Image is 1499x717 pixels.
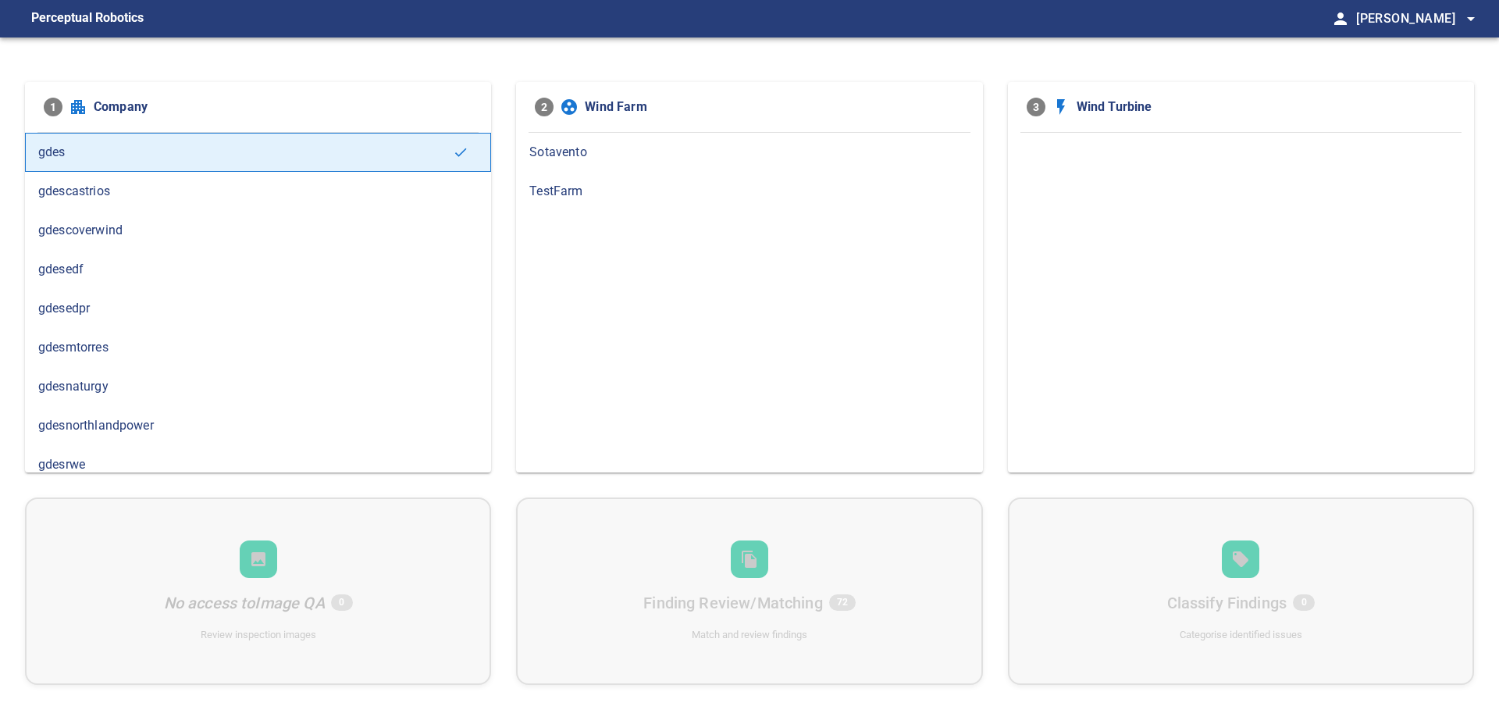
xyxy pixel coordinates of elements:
[1350,3,1480,34] button: [PERSON_NAME]
[94,98,472,116] span: Company
[25,328,491,367] div: gdesmtorres
[25,367,491,406] div: gdesnaturgy
[38,338,478,357] span: gdesmtorres
[585,98,963,116] span: Wind Farm
[44,98,62,116] span: 1
[516,172,982,211] div: TestFarm
[529,143,969,162] span: Sotavento
[38,260,478,279] span: gdesedf
[1331,9,1350,28] span: person
[529,182,969,201] span: TestFarm
[25,211,491,250] div: gdescoverwind
[1027,98,1045,116] span: 3
[38,455,478,474] span: gdesrwe
[516,133,982,172] div: Sotavento
[25,172,491,211] div: gdescastrios
[1077,98,1455,116] span: Wind Turbine
[38,182,478,201] span: gdescastrios
[31,6,144,31] figcaption: Perceptual Robotics
[25,250,491,289] div: gdesedf
[38,377,478,396] span: gdesnaturgy
[38,143,453,162] span: gdes
[25,133,491,172] div: gdes
[1356,8,1480,30] span: [PERSON_NAME]
[38,221,478,240] span: gdescoverwind
[25,445,491,484] div: gdesrwe
[25,289,491,328] div: gdesedpr
[38,416,478,435] span: gdesnorthlandpower
[535,98,554,116] span: 2
[25,406,491,445] div: gdesnorthlandpower
[1462,9,1480,28] span: arrow_drop_down
[38,299,478,318] span: gdesedpr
